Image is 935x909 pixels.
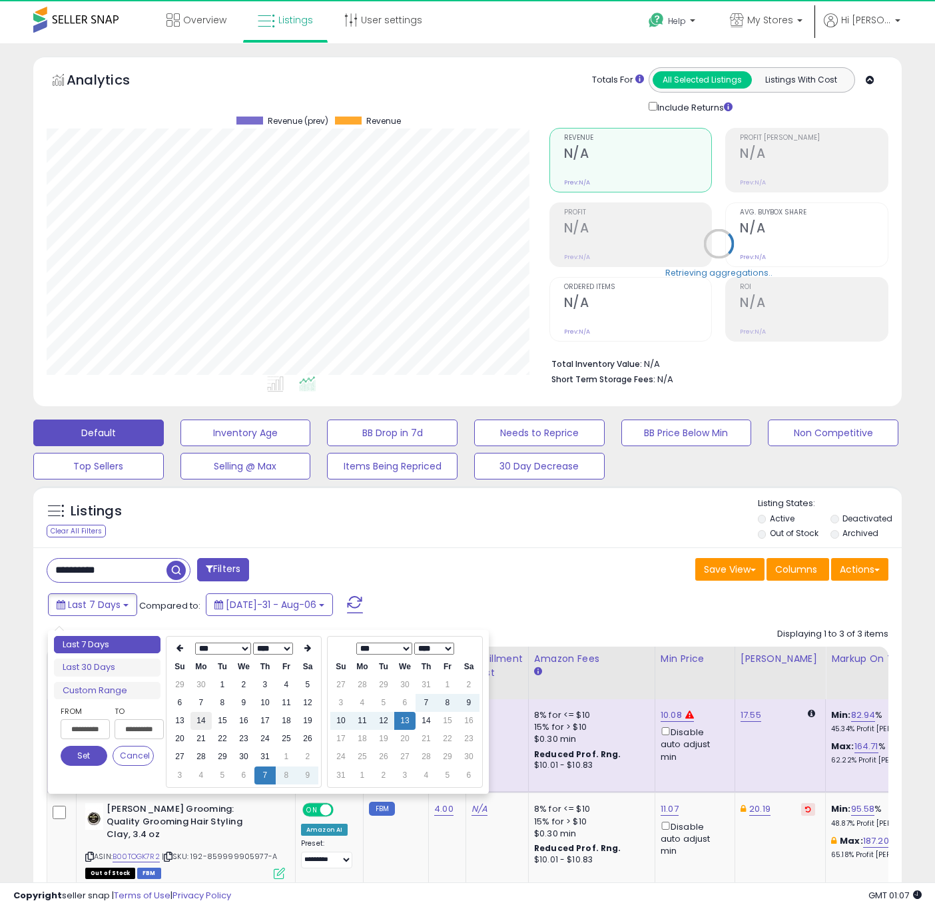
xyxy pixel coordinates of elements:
[458,694,479,712] td: 9
[276,748,297,766] td: 1
[668,15,686,27] span: Help
[352,676,373,694] td: 28
[437,712,458,730] td: 15
[169,694,190,712] td: 6
[373,712,394,730] td: 12
[169,748,190,766] td: 27
[775,563,817,576] span: Columns
[190,658,212,676] th: Mo
[665,266,773,278] div: Retrieving aggregations..
[61,705,107,718] label: From
[297,730,318,748] td: 26
[169,676,190,694] td: 29
[113,851,160,862] a: B00TOGK7R2
[330,748,352,766] td: 24
[276,694,297,712] td: 11
[212,748,233,766] td: 29
[327,453,458,479] button: Items Being Repriced
[434,802,454,816] a: 4.00
[621,420,752,446] button: BB Price Below Min
[770,527,818,539] label: Out of Stock
[437,694,458,712] td: 8
[416,766,437,784] td: 4
[297,748,318,766] td: 2
[254,766,276,784] td: 7
[373,766,394,784] td: 2
[777,628,888,641] div: Displaying 1 to 3 of 3 items
[437,658,458,676] th: Fr
[33,453,164,479] button: Top Sellers
[114,889,170,902] a: Terms of Use
[190,766,212,784] td: 4
[304,804,320,816] span: ON
[842,527,878,539] label: Archived
[233,730,254,748] td: 23
[458,766,479,784] td: 6
[13,890,231,902] div: seller snap | |
[254,748,276,766] td: 31
[276,730,297,748] td: 25
[534,816,645,828] div: 15% for > $10
[330,730,352,748] td: 17
[437,676,458,694] td: 1
[212,730,233,748] td: 22
[416,694,437,712] td: 7
[373,676,394,694] td: 29
[768,420,898,446] button: Non Competitive
[851,802,875,816] a: 95.58
[212,676,233,694] td: 1
[190,748,212,766] td: 28
[373,694,394,712] td: 5
[458,658,479,676] th: Sa
[71,502,122,521] h5: Listings
[254,694,276,712] td: 10
[437,766,458,784] td: 5
[330,766,352,784] td: 31
[190,730,212,748] td: 21
[352,730,373,748] td: 18
[534,828,645,840] div: $0.30 min
[190,676,212,694] td: 30
[741,652,820,666] div: [PERSON_NAME]
[653,71,752,89] button: All Selected Listings
[54,682,160,700] li: Custom Range
[330,712,352,730] td: 10
[840,834,863,847] b: Max:
[48,593,137,616] button: Last 7 Days
[366,117,401,126] span: Revenue
[416,658,437,676] th: Th
[749,802,771,816] a: 20.19
[226,598,316,611] span: [DATE]-31 - Aug-06
[190,694,212,712] td: 7
[212,766,233,784] td: 5
[115,705,154,718] label: To
[254,712,276,730] td: 17
[297,658,318,676] th: Sa
[437,748,458,766] td: 29
[61,746,107,766] button: Set
[169,658,190,676] th: Su
[394,694,416,712] td: 6
[592,74,644,87] div: Totals For
[162,851,277,862] span: | SKU: 192-859999905977-A
[33,420,164,446] button: Default
[297,712,318,730] td: 19
[416,748,437,766] td: 28
[297,694,318,712] td: 12
[863,834,889,848] a: 187.20
[741,709,761,722] a: 17.55
[747,13,793,27] span: My Stores
[416,730,437,748] td: 21
[639,99,749,115] div: Include Returns
[394,712,416,730] td: 13
[831,802,851,815] b: Min:
[297,766,318,784] td: 9
[534,842,621,854] b: Reduced Prof. Rng.
[751,71,850,89] button: Listings With Cost
[661,725,725,763] div: Disable auto adjust min
[534,749,621,760] b: Reduced Prof. Rng.
[394,676,416,694] td: 30
[534,760,645,771] div: $10.01 - $10.83
[276,766,297,784] td: 8
[254,676,276,694] td: 3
